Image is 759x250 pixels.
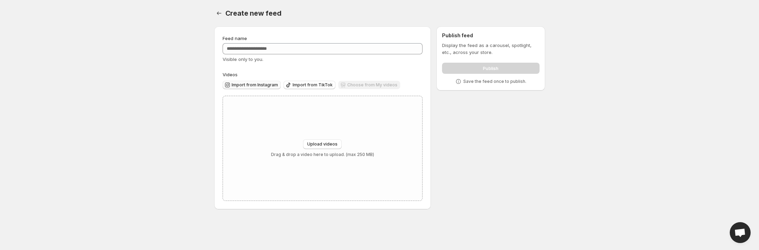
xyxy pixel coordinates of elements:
span: Videos [223,72,238,77]
span: Visible only to you. [223,56,263,62]
span: Feed name [223,36,247,41]
a: Open chat [730,222,751,243]
button: Upload videos [303,139,342,149]
button: Import from Instagram [223,81,281,89]
button: Settings [214,8,224,18]
h2: Publish feed [442,32,539,39]
p: Drag & drop a video here to upload. (max 250 MB) [271,152,374,157]
p: Save the feed once to publish. [463,79,526,84]
span: Create new feed [225,9,281,17]
span: Import from Instagram [232,82,278,88]
p: Display the feed as a carousel, spotlight, etc., across your store. [442,42,539,56]
span: Upload videos [307,141,338,147]
button: Import from TikTok [284,81,335,89]
span: Import from TikTok [293,82,333,88]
